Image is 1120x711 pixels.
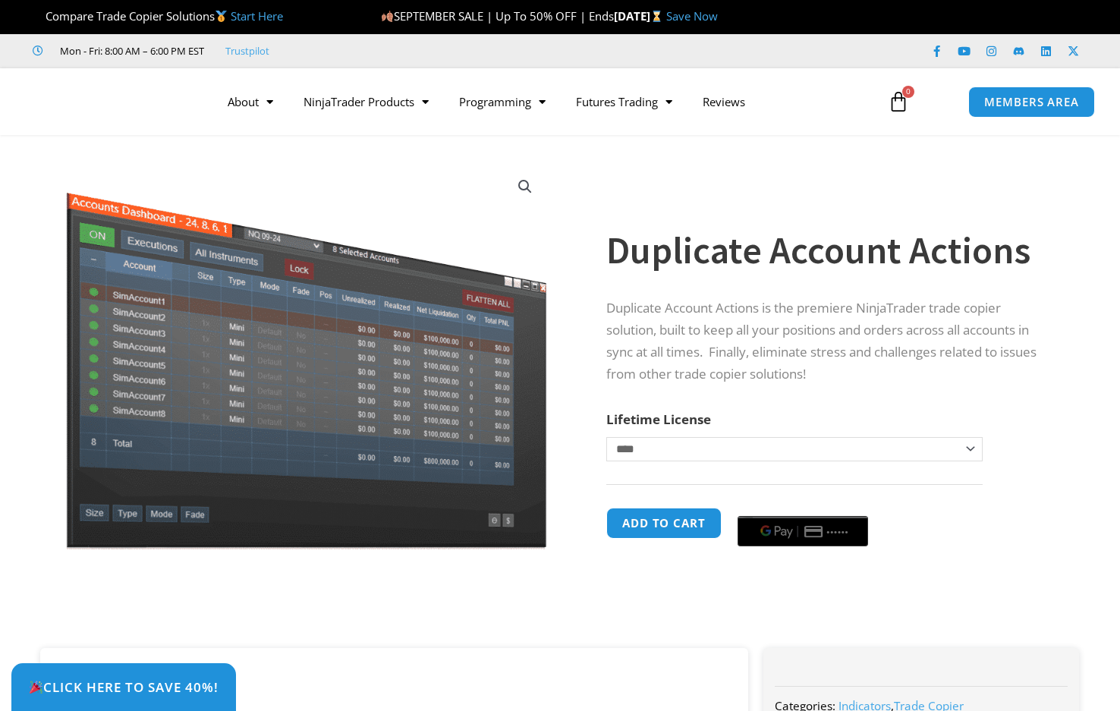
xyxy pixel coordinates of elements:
[735,505,871,507] iframe: Secure payment input frame
[212,84,873,119] nav: Menu
[606,411,711,428] label: Lifetime License
[902,86,914,98] span: 0
[865,80,932,124] a: 0
[666,8,718,24] a: Save Now
[606,508,722,539] button: Add to cart
[33,11,45,22] img: 🏆
[33,8,283,24] span: Compare Trade Copier Solutions
[11,663,236,711] a: 🎉Click Here to save 40%!
[30,681,42,694] img: 🎉
[606,297,1049,385] p: Duplicate Account Actions is the premiere NinjaTrader trade copier solution, built to keep all yo...
[561,84,687,119] a: Futures Trading
[288,84,444,119] a: NinjaTrader Products
[444,84,561,119] a: Programming
[381,8,614,24] span: SEPTEMBER SALE | Up To 50% OFF | Ends
[62,162,550,549] img: Screenshot 2024-08-26 15414455555
[614,8,666,24] strong: [DATE]
[827,527,850,537] text: ••••••
[738,516,868,546] button: Buy with GPay
[606,469,630,480] a: Clear options
[606,224,1049,277] h1: Duplicate Account Actions
[216,11,227,22] img: 🥇
[651,11,662,22] img: ⌛
[511,173,539,200] a: View full-screen image gallery
[231,8,283,24] a: Start Here
[968,87,1095,118] a: MEMBERS AREA
[687,84,760,119] a: Reviews
[382,11,393,22] img: 🍂
[225,42,269,60] a: Trustpilot
[29,681,219,694] span: Click Here to save 40%!
[56,42,204,60] span: Mon - Fri: 8:00 AM – 6:00 PM EST
[30,74,193,129] img: LogoAI | Affordable Indicators – NinjaTrader
[984,96,1079,108] span: MEMBERS AREA
[212,84,288,119] a: About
